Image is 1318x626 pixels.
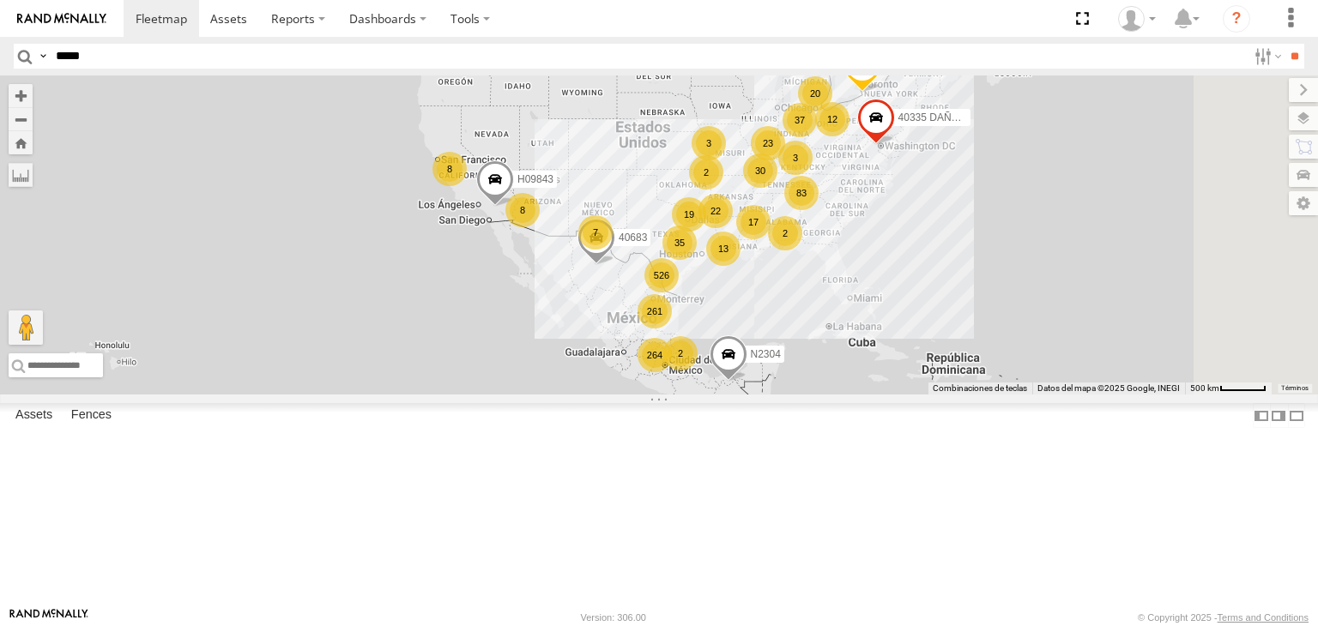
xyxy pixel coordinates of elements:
[581,612,646,623] div: Version: 306.00
[432,152,467,186] div: 8
[578,215,613,250] div: 7
[1288,403,1305,428] label: Hide Summary Table
[9,84,33,107] button: Zoom in
[672,197,706,232] div: 19
[1253,403,1270,428] label: Dock Summary Table to the Left
[9,310,43,345] button: Arrastra al hombrecito al mapa para abrir Street View
[663,336,698,370] div: 2
[517,173,553,185] span: H09843
[1037,383,1180,393] span: Datos del mapa ©2025 Google, INEGI
[751,349,781,361] span: N2304
[698,194,733,228] div: 22
[1218,612,1309,623] a: Terms and Conditions
[784,176,819,210] div: 83
[898,111,974,123] span: 40335 DAÑADO
[1289,191,1318,215] label: Map Settings
[736,205,771,239] div: 17
[63,404,120,428] label: Fences
[638,338,672,372] div: 264
[36,44,50,69] label: Search Query
[1281,385,1309,392] a: Términos (se abre en una nueva pestaña)
[933,382,1027,394] button: Combinaciones de teclas
[689,155,723,190] div: 2
[1112,6,1162,32] div: Angel Dominguez
[9,609,88,626] a: Visit our Website
[783,103,817,137] div: 37
[619,232,647,244] span: 40683
[9,163,33,187] label: Measure
[743,153,777,188] div: 30
[751,126,785,160] div: 23
[815,102,849,136] div: 12
[798,76,832,111] div: 20
[1138,612,1309,623] div: © Copyright 2025 -
[505,193,540,227] div: 8
[768,216,802,250] div: 2
[638,294,672,328] div: 261
[1248,44,1285,69] label: Search Filter Options
[644,258,679,292] div: 526
[1270,403,1287,428] label: Dock Summary Table to the Right
[9,131,33,154] button: Zoom Home
[1223,5,1250,33] i: ?
[706,232,741,266] div: 13
[7,404,61,428] label: Assets
[1185,382,1272,394] button: Escala del mapa: 500 km por 51 píxeles
[1190,383,1219,393] span: 500 km
[9,107,33,131] button: Zoom out
[662,226,697,260] div: 35
[17,13,106,25] img: rand-logo.svg
[778,141,813,175] div: 3
[692,126,726,160] div: 3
